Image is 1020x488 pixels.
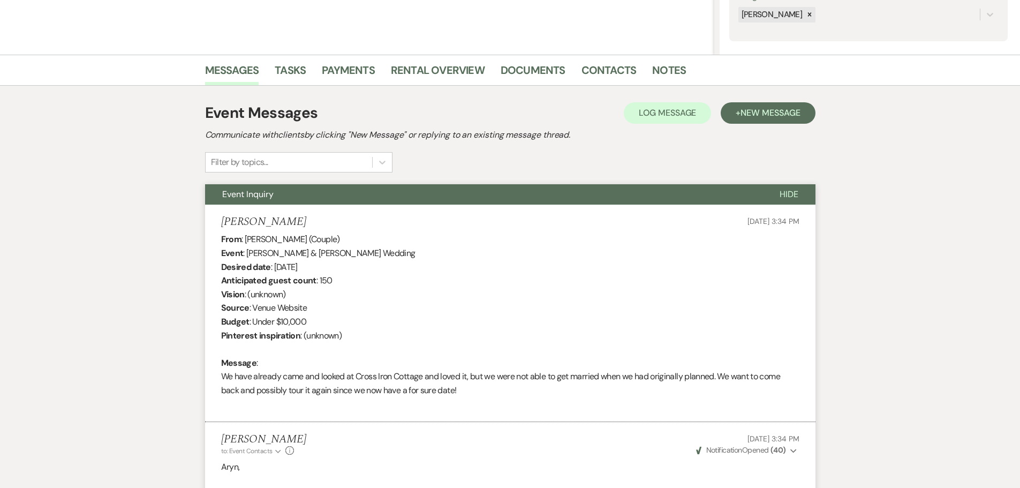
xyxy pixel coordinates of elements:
[221,215,306,229] h5: [PERSON_NAME]
[639,107,696,118] span: Log Message
[322,62,375,85] a: Payments
[391,62,485,85] a: Rental Overview
[221,234,241,245] b: From
[747,216,799,226] span: [DATE] 3:34 PM
[221,316,250,327] b: Budget
[221,289,245,300] b: Vision
[221,232,799,411] div: : [PERSON_NAME] (Couple) : [PERSON_NAME] & [PERSON_NAME] Wedding : [DATE] : 150 : (unknown) : Ven...
[624,102,711,124] button: Log Message
[741,107,800,118] span: New Message
[275,62,306,85] a: Tasks
[780,189,798,200] span: Hide
[738,7,804,22] div: [PERSON_NAME]
[501,62,565,85] a: Documents
[205,102,318,124] h1: Event Messages
[221,433,306,446] h5: [PERSON_NAME]
[221,357,257,369] b: Message
[222,189,274,200] span: Event Inquiry
[694,445,799,456] button: NotificationOpened (40)
[652,62,686,85] a: Notes
[762,184,815,205] button: Hide
[221,261,271,273] b: Desired date
[770,445,786,455] strong: ( 40 )
[221,330,301,341] b: Pinterest inspiration
[205,129,815,141] h2: Communicate with clients by clicking "New Message" or replying to an existing message thread.
[205,184,762,205] button: Event Inquiry
[211,156,268,169] div: Filter by topics...
[221,447,273,455] span: to: Event Contacts
[696,445,786,455] span: Opened
[221,247,244,259] b: Event
[581,62,637,85] a: Contacts
[205,62,259,85] a: Messages
[747,434,799,444] span: [DATE] 3:34 PM
[706,445,742,455] span: Notification
[221,302,250,313] b: Source
[721,102,815,124] button: +New Message
[221,446,283,456] button: to: Event Contacts
[221,275,316,286] b: Anticipated guest count
[221,460,799,474] p: Aryn,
